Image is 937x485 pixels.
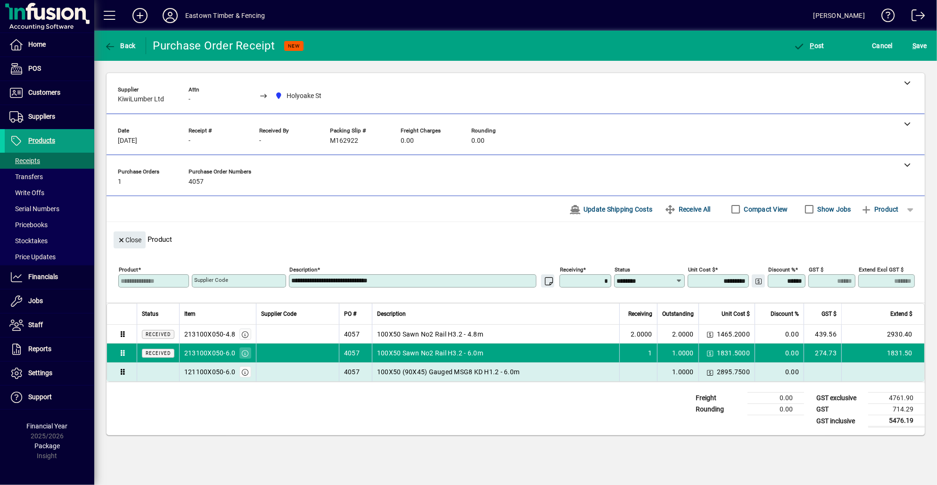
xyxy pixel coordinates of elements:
[742,205,788,214] label: Compact View
[910,37,929,54] button: Save
[872,38,893,53] span: Cancel
[662,309,694,319] span: Outstanding
[28,89,60,96] span: Customers
[748,393,804,404] td: 0.00
[868,404,925,415] td: 714.29
[28,321,43,329] span: Staff
[344,309,356,319] span: PO #
[649,348,652,358] span: 1
[5,362,94,385] a: Settings
[184,329,236,339] div: 213100X050-4.8
[118,178,122,186] span: 1
[146,351,171,356] span: Received
[125,7,155,24] button: Add
[809,266,823,273] mat-label: GST $
[104,42,136,49] span: Back
[661,201,714,218] button: Receive All
[665,202,710,217] span: Receive All
[184,309,196,319] span: Item
[752,274,765,288] button: Change Price Levels
[189,96,190,103] span: -
[868,393,925,404] td: 4761.90
[657,325,699,344] td: 2.0000
[5,201,94,217] a: Serial Numbers
[28,273,58,280] span: Financials
[704,365,717,378] button: Change Price Levels
[615,266,630,273] mat-label: Status
[142,309,158,319] span: Status
[118,137,137,145] span: [DATE]
[9,205,59,213] span: Serial Numbers
[28,41,46,48] span: Home
[28,393,52,401] span: Support
[111,235,148,244] app-page-header-button: Close
[94,37,146,54] app-page-header-button: Back
[812,415,868,427] td: GST inclusive
[804,344,841,362] td: 274.73
[904,2,925,33] a: Logout
[28,345,51,353] span: Reports
[890,309,912,319] span: Extend $
[657,344,699,362] td: 1.0000
[5,337,94,361] a: Reports
[289,266,317,273] mat-label: Description
[330,137,358,145] span: M162922
[27,422,68,430] span: Financial Year
[691,393,748,404] td: Freight
[184,348,236,358] div: 213100X050-6.0
[471,137,485,145] span: 0.00
[288,43,300,49] span: NEW
[339,362,372,381] td: 4057
[107,222,925,251] div: Product
[691,404,748,415] td: Rounding
[287,91,321,101] span: Holyoake St
[377,309,406,319] span: Description
[114,231,146,248] button: Close
[372,344,619,362] td: 100X50 Sawn No2 Rail H3.2 - 6.0m
[34,442,60,450] span: Package
[870,37,896,54] button: Cancel
[755,344,804,362] td: 0.00
[189,137,190,145] span: -
[841,344,924,362] td: 1831.50
[401,137,414,145] span: 0.00
[912,38,927,53] span: ave
[5,57,94,81] a: POS
[9,173,43,181] span: Transfers
[372,362,619,381] td: 100X50 (90X45) Gauged MSG8 KD H1.2 - 6.0m
[768,266,795,273] mat-label: Discount %
[339,344,372,362] td: 4057
[861,202,899,217] span: Product
[755,325,804,344] td: 0.00
[5,233,94,249] a: Stocktakes
[794,42,824,49] span: ost
[841,325,924,344] td: 2930.40
[912,42,916,49] span: S
[9,253,56,261] span: Price Updates
[9,237,48,245] span: Stocktakes
[28,113,55,120] span: Suppliers
[9,157,40,164] span: Receipts
[372,325,619,344] td: 100X50 Sawn No2 Rail H3.2 - 4.8m
[5,33,94,57] a: Home
[153,38,275,53] div: Purchase Order Receipt
[5,81,94,105] a: Customers
[194,277,228,283] mat-label: Supplier Code
[272,90,326,102] span: Holyoake St
[5,313,94,337] a: Staff
[812,393,868,404] td: GST exclusive
[570,202,653,217] span: Update Shipping Costs
[859,266,904,273] mat-label: Extend excl GST $
[102,37,138,54] button: Back
[28,297,43,304] span: Jobs
[717,329,750,339] span: 1465.2000
[804,325,841,344] td: 439.56
[28,369,52,377] span: Settings
[185,8,265,23] div: Eastown Timber & Fencing
[5,217,94,233] a: Pricebooks
[5,289,94,313] a: Jobs
[5,169,94,185] a: Transfers
[5,153,94,169] a: Receipts
[717,367,750,377] span: 2895.7500
[566,201,657,218] button: Update Shipping Costs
